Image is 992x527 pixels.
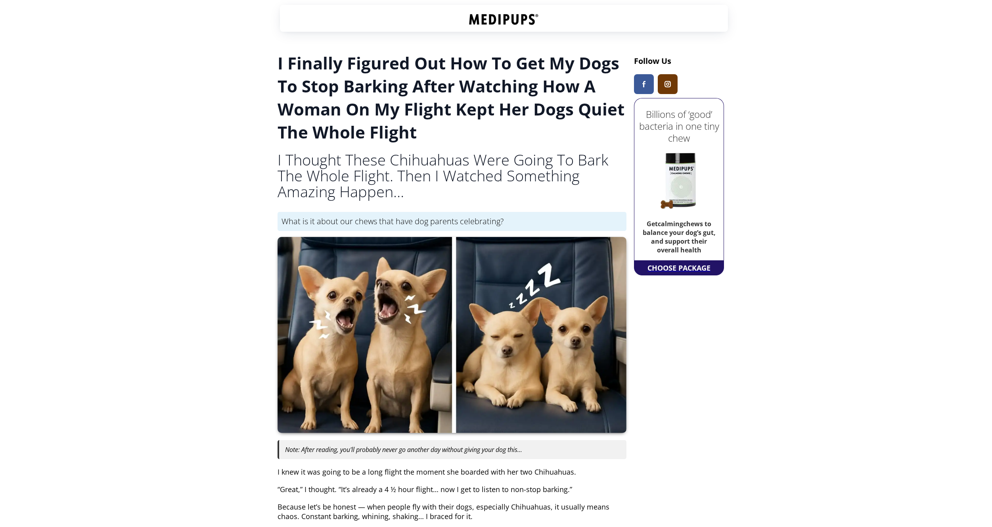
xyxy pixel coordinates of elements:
img: Dog [278,237,626,433]
img: Medipups Facebook [642,81,645,87]
h2: Billions of ‘good’ bacteria in one tiny chew [636,108,722,144]
h3: Follow Us [634,56,724,66]
a: Billions of ‘good’ bacteria in one tiny chewGetcalmingchews to balance your dog’s gut, and suppor... [636,100,722,258]
a: CHOOSE PACKAGE [645,261,712,275]
h1: I Finally Figured Out How To Get My Dogs To Stop Barking After Watching How A Woman On My Flight ... [278,52,626,144]
img: Medipups Instagram [665,81,671,87]
div: Note: After reading, you'll probably never go another day without giving your dog this... [278,440,626,459]
p: Because let’s be honest — when people fly with their dogs, especially Chihuahuas, it usually mean... [278,502,626,521]
div: What is it about our chews that have dog parents celebrating? [278,212,626,231]
b: Get calming chews to balance your dog’s gut, and support their overall health [643,219,716,254]
h2: I Thought These Chihuahuas Were Going To Bark The Whole Flight. Then I Watched Something Amazing ... [278,152,626,199]
p: “Great,” I thought. “It’s already a 4 ½ hour flight… now I get to listen to non-stop barking.” [278,485,626,494]
p: I knew it was going to be a long flight the moment she boarded with her two Chihuahuas. [278,467,626,477]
